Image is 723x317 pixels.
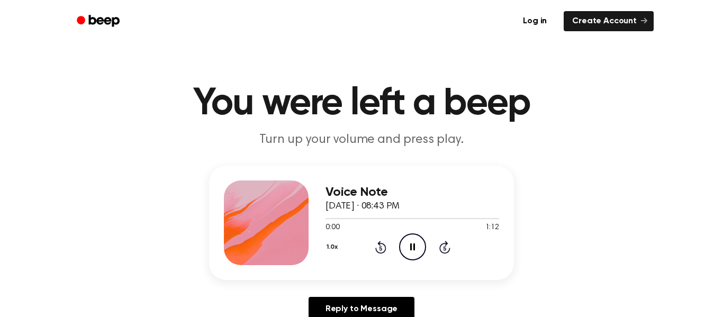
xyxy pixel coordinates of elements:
span: 0:00 [326,222,339,233]
span: 1:12 [485,222,499,233]
button: 1.0x [326,238,341,256]
h1: You were left a beep [91,85,632,123]
span: [DATE] · 08:43 PM [326,202,400,211]
a: Create Account [564,11,654,31]
a: Beep [69,11,129,32]
a: Log in [512,9,557,33]
h3: Voice Note [326,185,499,200]
p: Turn up your volume and press play. [158,131,565,149]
